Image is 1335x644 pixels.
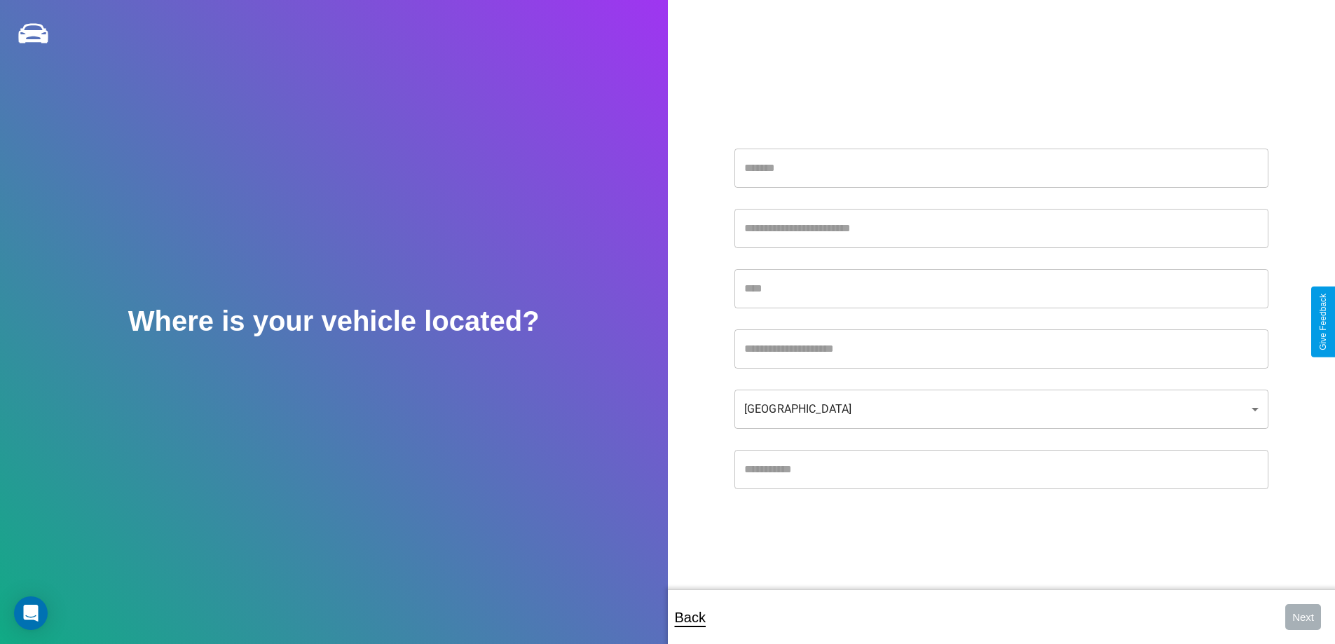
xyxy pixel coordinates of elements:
[734,390,1268,429] div: [GEOGRAPHIC_DATA]
[14,596,48,630] div: Open Intercom Messenger
[1285,604,1321,630] button: Next
[675,605,706,630] p: Back
[1318,294,1328,350] div: Give Feedback
[128,306,540,337] h2: Where is your vehicle located?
